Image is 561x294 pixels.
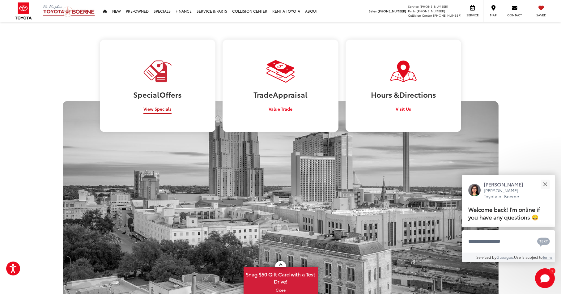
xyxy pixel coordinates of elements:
img: Visit Our Dealership [389,60,418,83]
h3: Special Offers [104,90,211,98]
a: SpecialOffers View Specials [100,40,215,132]
p: [PERSON_NAME] Toyota of Boerne [484,188,529,200]
span: Parts [408,9,416,13]
svg: Text [537,237,550,247]
img: Visit Our Dealership [266,60,295,83]
span: Service [408,4,419,9]
span: [PHONE_NUMBER] [378,9,406,13]
h3: Hours & Directions [350,90,457,98]
a: Hours &Directions Visit Us [346,40,461,132]
p: [PERSON_NAME] [484,181,529,188]
span: Saved [534,13,548,17]
span: Collision Center [408,13,432,18]
span: Map [487,13,500,17]
span: 1 [551,269,553,272]
button: Toggle Chat Window [535,268,555,288]
svg: Start Chat [535,268,555,288]
span: [PHONE_NUMBER] [420,4,448,9]
span: [PHONE_NUMBER] [417,9,445,13]
textarea: Type your message [462,230,555,253]
div: Close[PERSON_NAME][PERSON_NAME] Toyota of BoerneWelcome back! I'm online if you have any question... [462,175,555,262]
span: Use is subject to [514,254,542,260]
span: Welcome back! I'm online if you have any questions 😀 [468,205,540,221]
span: View Specials [143,106,172,112]
span: Contact [507,13,522,17]
span: Serviced by [476,254,496,260]
span: Visit Us [396,106,411,112]
button: Close [538,178,552,191]
h3: Trade Appraisal [227,90,334,98]
a: Gubagoo. [496,254,514,260]
span: Value Trade [269,106,292,112]
span: [PHONE_NUMBER] [433,13,461,18]
img: Visit Our Dealership [142,59,172,83]
a: TradeAppraisal Value Trade [223,40,338,132]
a: Terms [542,254,553,260]
span: Snag $50 Gift Card with a Test Drive! [244,268,317,287]
span: Sales [369,9,377,13]
img: Vic Vaughan Toyota of Boerne [43,5,95,17]
span: Service [465,13,479,17]
button: Chat with SMS [535,234,552,248]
